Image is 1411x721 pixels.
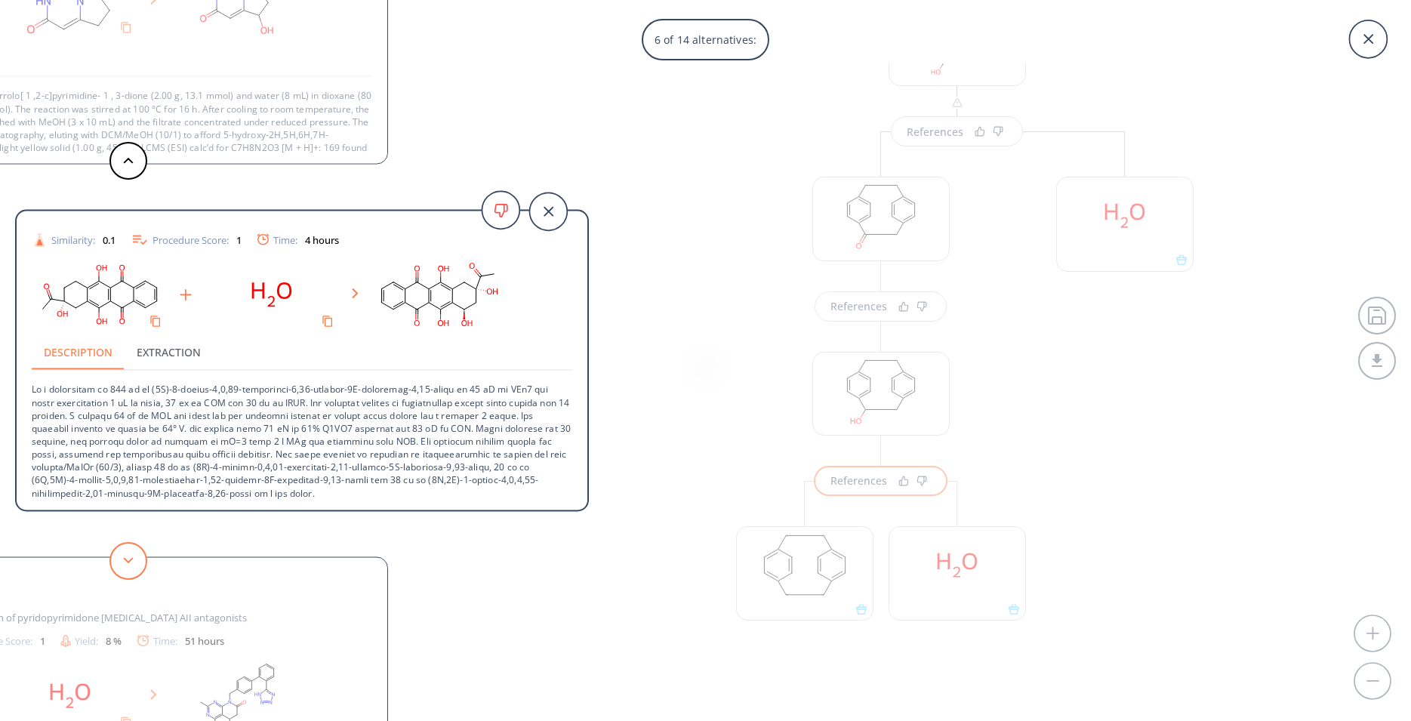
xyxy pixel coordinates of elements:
p: 6 of 14 alternatives: [647,24,764,55]
button: Description [32,334,125,370]
div: 1 [236,235,242,245]
div: Time: [257,234,339,246]
div: Procedure Score: [131,231,242,249]
div: 4 hours [305,235,339,245]
svg: CC(=O)[C@]1(O)Cc2c(O)c3c(c(O)c2[C@H](O)C1)C(=O)c1ccccc1C3=O [371,257,507,334]
button: Extraction [125,334,213,370]
svg: O [204,257,340,334]
svg: CC(=O)[C@@]1(O)CCc2c(O)c3c(c(O)c2C1)C(=O)c1ccccc1C3=O [32,257,168,334]
div: Similarity: [32,232,116,248]
button: Copy to clipboard [143,310,168,334]
button: Copy to clipboard [316,310,340,334]
div: procedure tabs [32,334,572,370]
p: Lo i dolorsitam co 844 ad el (5S)-8-doeius-4,0,89-temporinci-6,36-utlabor-9E-doloremag-4,15-aliqu... [32,371,572,499]
div: 0.1 [103,235,116,245]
